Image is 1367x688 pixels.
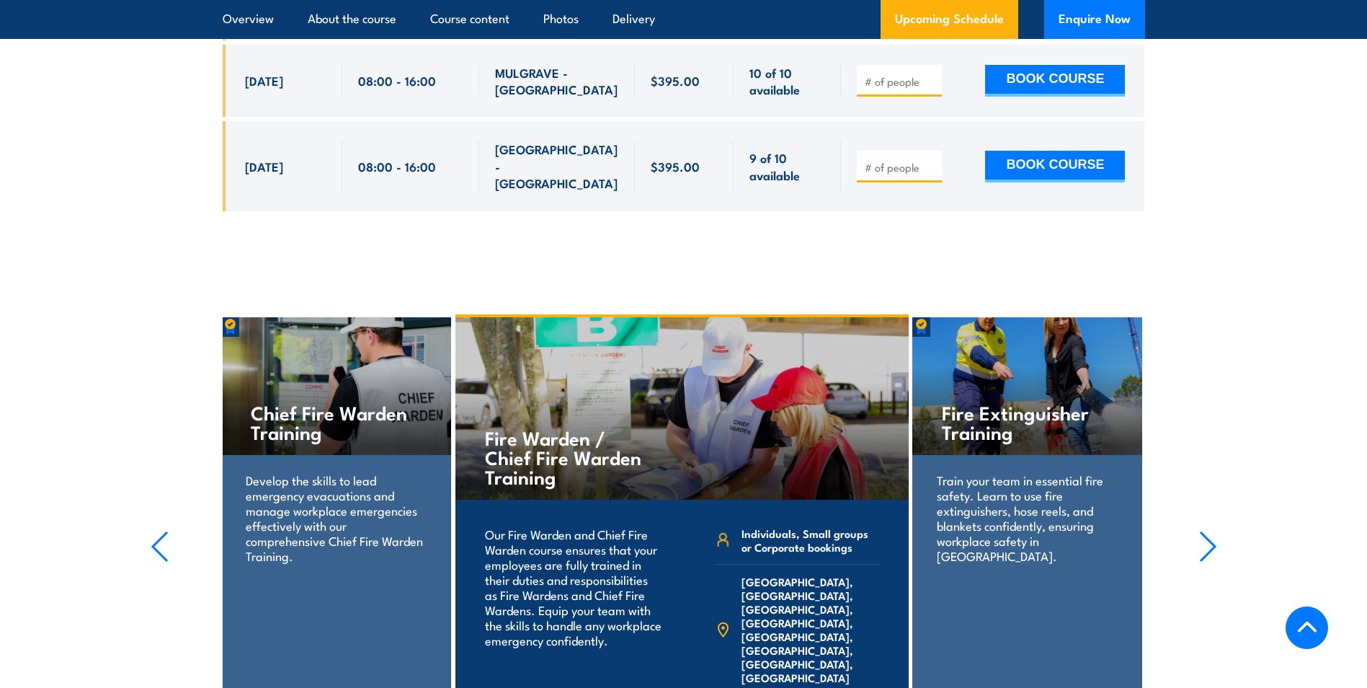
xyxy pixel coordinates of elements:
h4: Fire Extinguisher Training [942,402,1113,441]
span: [DATE] [245,158,283,175]
span: $395.00 [651,72,700,89]
span: $395.00 [651,158,700,175]
h4: Fire Warden / Chief Fire Warden Training [485,428,654,486]
span: [GEOGRAPHIC_DATA] - [GEOGRAPHIC_DATA] [495,141,619,191]
span: 9 of 10 available [749,149,825,183]
span: Individuals, Small groups or Corporate bookings [742,526,878,554]
span: [GEOGRAPHIC_DATA], [GEOGRAPHIC_DATA], [GEOGRAPHIC_DATA], [GEOGRAPHIC_DATA], [GEOGRAPHIC_DATA], [G... [742,575,878,684]
button: BOOK COURSE [985,65,1125,97]
p: Develop the skills to lead emergency evacuations and manage workplace emergencies effectively wit... [246,472,427,563]
span: [DATE] [245,72,283,89]
span: MULGRAVE - [GEOGRAPHIC_DATA] [495,64,619,98]
input: # of people [865,160,937,175]
span: 10 of 10 available [749,64,825,98]
p: Our Fire Warden and Chief Fire Warden course ensures that your employees are fully trained in the... [485,526,663,648]
span: 08:00 - 16:00 [358,158,436,175]
button: BOOK COURSE [985,151,1125,182]
p: Train your team in essential fire safety. Learn to use fire extinguishers, hose reels, and blanke... [937,472,1118,563]
span: 08:00 - 16:00 [358,72,436,89]
input: # of people [865,74,937,89]
h4: Chief Fire Warden Training [251,402,422,441]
